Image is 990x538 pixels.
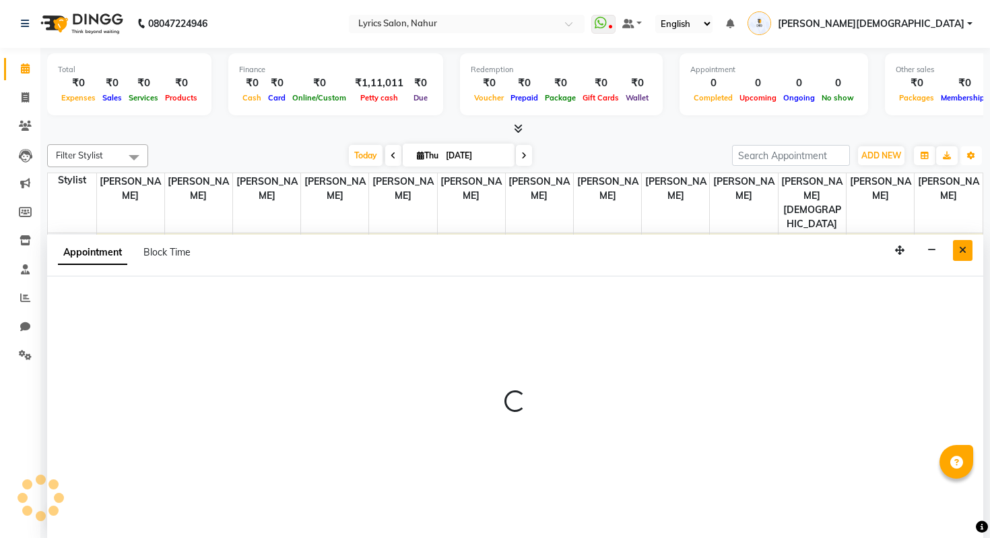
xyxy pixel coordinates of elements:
span: Today [349,145,383,166]
div: ₹0 [58,76,99,91]
div: ₹0 [622,76,652,91]
span: [PERSON_NAME] [438,173,505,204]
span: [PERSON_NAME][DEMOGRAPHIC_DATA] [778,17,964,31]
div: 0 [780,76,818,91]
span: Upcoming [736,93,780,102]
div: ₹0 [265,76,289,91]
span: Card [265,93,289,102]
img: Ankit Jain [748,11,771,35]
span: [PERSON_NAME] [506,173,573,204]
div: ₹0 [99,76,125,91]
span: Thu [414,150,442,160]
div: 0 [690,76,736,91]
span: [PERSON_NAME] [97,173,164,204]
div: Finance [239,64,432,76]
span: [PERSON_NAME] [642,173,709,204]
div: ₹0 [507,76,541,91]
span: Wallet [622,93,652,102]
span: Expenses [58,93,99,102]
input: Search Appointment [732,145,850,166]
div: ₹0 [896,76,937,91]
span: [PERSON_NAME] [574,173,641,204]
span: Ongoing [780,93,818,102]
span: Package [541,93,579,102]
span: Petty cash [357,93,401,102]
span: [PERSON_NAME] [301,173,368,204]
div: Redemption [471,64,652,76]
span: No show [818,93,857,102]
div: ₹0 [125,76,162,91]
img: logo [34,5,127,42]
span: [PERSON_NAME] [915,173,983,204]
span: Appointment [58,241,127,265]
span: Gift Cards [579,93,622,102]
div: Stylist [48,173,96,187]
span: [PERSON_NAME] [710,173,777,204]
button: ADD NEW [858,146,904,165]
span: ADD NEW [861,150,901,160]
span: Due [410,93,431,102]
div: ₹0 [471,76,507,91]
span: Sales [99,93,125,102]
span: [PERSON_NAME][DEMOGRAPHIC_DATA] [779,173,846,233]
span: [PERSON_NAME] [165,173,232,204]
div: Appointment [690,64,857,76]
span: [PERSON_NAME] [233,173,300,204]
span: Block Time [143,246,191,258]
div: 0 [818,76,857,91]
div: 0 [736,76,780,91]
span: Online/Custom [289,93,350,102]
input: 2025-09-04 [442,146,509,166]
span: Filter Stylist [56,150,103,160]
span: Products [162,93,201,102]
div: ₹0 [409,76,432,91]
div: ₹0 [289,76,350,91]
span: Services [125,93,162,102]
span: [PERSON_NAME] [369,173,436,204]
div: ₹0 [541,76,579,91]
div: ₹0 [162,76,201,91]
b: 08047224946 [148,5,207,42]
span: Cash [239,93,265,102]
div: ₹1,11,011 [350,76,409,91]
div: ₹0 [239,76,265,91]
span: Voucher [471,93,507,102]
span: [PERSON_NAME] [847,173,914,204]
span: Completed [690,93,736,102]
button: Close [953,240,972,261]
span: Packages [896,93,937,102]
span: Prepaid [507,93,541,102]
div: ₹0 [579,76,622,91]
div: Total [58,64,201,76]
